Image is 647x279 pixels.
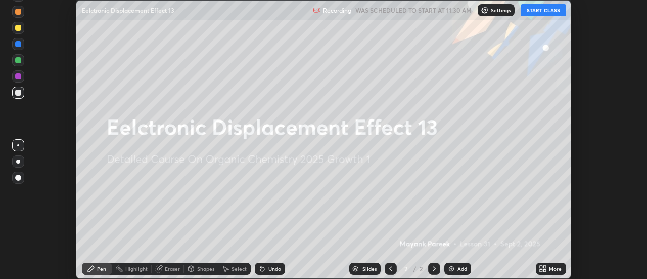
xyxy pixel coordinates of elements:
p: Eelctronic Displacement Effect 13 [82,6,174,14]
h5: WAS SCHEDULED TO START AT 11:30 AM [355,6,472,15]
div: Add [457,266,467,271]
p: Settings [491,8,511,13]
div: Slides [362,266,377,271]
div: 2 [418,264,424,273]
p: Recording [323,7,351,14]
img: recording.375f2c34.svg [313,6,321,14]
div: Select [232,266,247,271]
img: class-settings-icons [481,6,489,14]
div: Eraser [165,266,180,271]
div: Shapes [197,266,214,271]
div: Pen [97,266,106,271]
div: Undo [268,266,281,271]
img: add-slide-button [447,265,455,273]
div: More [549,266,562,271]
div: / [413,266,416,272]
div: Highlight [125,266,148,271]
div: 2 [401,266,411,272]
button: START CLASS [521,4,566,16]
